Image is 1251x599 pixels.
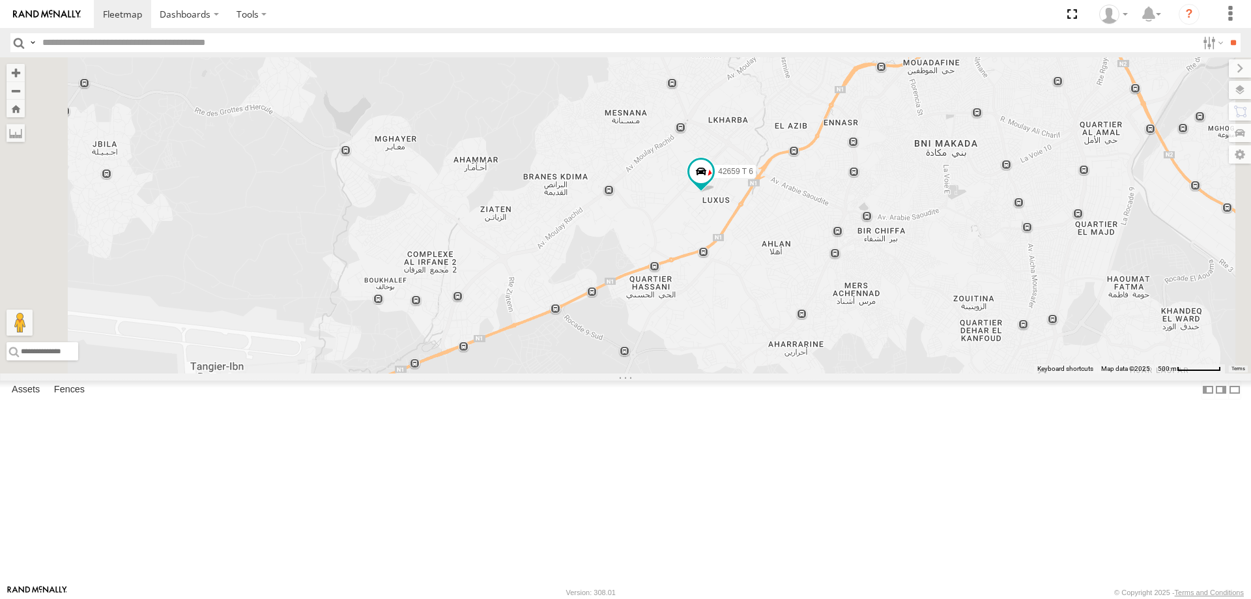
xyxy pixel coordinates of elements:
[7,100,25,117] button: Zoom Home
[718,166,753,175] span: 42659 T 6
[48,381,91,399] label: Fences
[1114,589,1244,596] div: © Copyright 2025 -
[1158,365,1177,372] span: 500 m
[1175,589,1244,596] a: Terms and Conditions
[5,381,46,399] label: Assets
[1198,33,1226,52] label: Search Filter Options
[1095,5,1132,24] div: Branch Tanger
[566,589,616,596] div: Version: 308.01
[27,33,38,52] label: Search Query
[1215,381,1228,400] label: Dock Summary Table to the Right
[1179,4,1200,25] i: ?
[1101,365,1150,372] span: Map data ©2025
[7,64,25,81] button: Zoom in
[1201,381,1215,400] label: Dock Summary Table to the Left
[7,310,33,336] button: Drag Pegman onto the map to open Street View
[7,81,25,100] button: Zoom out
[7,124,25,142] label: Measure
[1228,381,1241,400] label: Hide Summary Table
[1231,366,1245,372] a: Terms (opens in new tab)
[1154,364,1225,373] button: Map Scale: 500 m per 64 pixels
[1229,145,1251,164] label: Map Settings
[7,586,67,599] a: Visit our Website
[1037,364,1093,373] button: Keyboard shortcuts
[13,10,81,19] img: rand-logo.svg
